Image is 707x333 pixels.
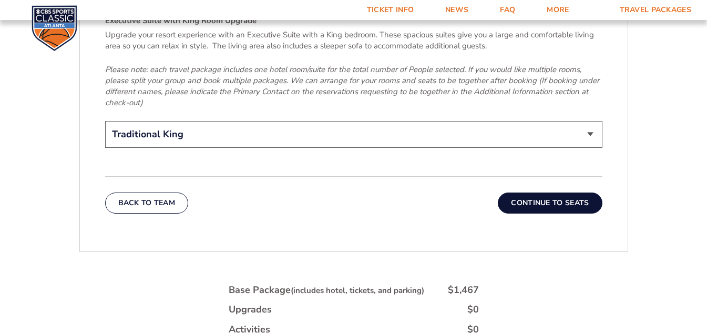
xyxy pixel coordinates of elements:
[498,193,602,214] button: Continue To Seats
[229,284,424,297] div: Base Package
[105,29,602,52] p: Upgrade your resort experience with an Executive Suite with a King bedroom. These spacious suites...
[448,284,479,297] div: $1,467
[467,303,479,316] div: $0
[105,64,599,108] em: Please note: each travel package includes one hotel room/suite for the total number of People sel...
[229,303,272,316] div: Upgrades
[105,193,189,214] button: Back To Team
[291,285,424,296] small: (includes hotel, tickets, and parking)
[105,15,602,26] h4: Executive Suite with King Room Upgrade
[32,5,77,51] img: CBS Sports Classic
